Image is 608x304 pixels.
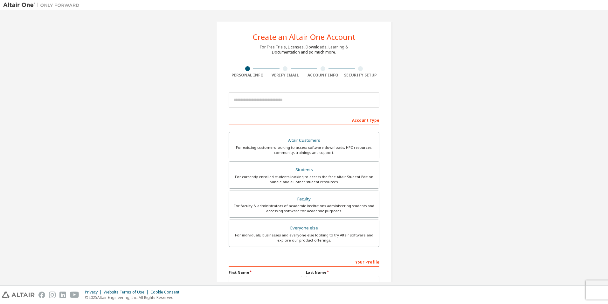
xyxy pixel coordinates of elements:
div: Personal Info [229,73,266,78]
label: First Name [229,270,302,275]
div: Create an Altair One Account [253,33,356,41]
div: Faculty [233,195,375,204]
img: youtube.svg [70,292,79,298]
img: facebook.svg [38,292,45,298]
div: Your Profile [229,257,379,267]
div: Altair Customers [233,136,375,145]
div: For faculty & administrators of academic institutions administering students and accessing softwa... [233,203,375,214]
p: © 2025 Altair Engineering, Inc. All Rights Reserved. [85,295,183,300]
div: For individuals, businesses and everyone else looking to try Altair software and explore our prod... [233,233,375,243]
div: Privacy [85,290,104,295]
div: Website Terms of Use [104,290,150,295]
img: altair_logo.svg [2,292,35,298]
div: Account Type [229,115,379,125]
img: instagram.svg [49,292,56,298]
img: linkedin.svg [59,292,66,298]
div: For existing customers looking to access software downloads, HPC resources, community, trainings ... [233,145,375,155]
div: Everyone else [233,224,375,233]
div: For currently enrolled students looking to access the free Altair Student Edition bundle and all ... [233,174,375,185]
img: Altair One [3,2,83,8]
label: Last Name [306,270,379,275]
div: Cookie Consent [150,290,183,295]
div: Verify Email [266,73,304,78]
div: Students [233,165,375,174]
div: Account Info [304,73,342,78]
div: Security Setup [342,73,380,78]
div: For Free Trials, Licenses, Downloads, Learning & Documentation and so much more. [260,45,348,55]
